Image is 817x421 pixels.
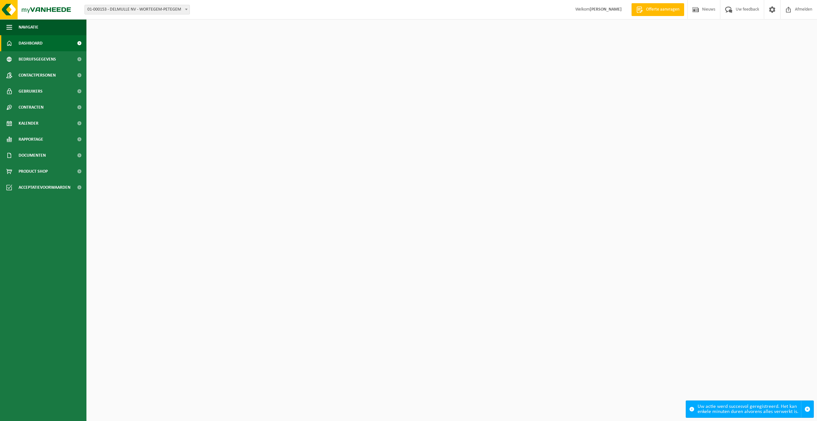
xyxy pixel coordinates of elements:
div: Uw actie werd succesvol geregistreerd. Het kan enkele minuten duren alvorens alles verwerkt is. [698,401,801,417]
span: Bedrijfsgegevens [19,51,56,67]
span: Contactpersonen [19,67,56,83]
span: Contracten [19,99,44,115]
span: 01-000153 - DELMULLE NV - WORTEGEM-PETEGEM [85,5,190,14]
span: Dashboard [19,35,43,51]
a: Offerte aanvragen [631,3,684,16]
span: Gebruikers [19,83,43,99]
span: Acceptatievoorwaarden [19,179,70,195]
span: Navigatie [19,19,38,35]
span: Offerte aanvragen [644,6,681,13]
span: Kalender [19,115,38,131]
span: Product Shop [19,163,48,179]
span: Rapportage [19,131,43,147]
span: Documenten [19,147,46,163]
strong: [PERSON_NAME] [590,7,622,12]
